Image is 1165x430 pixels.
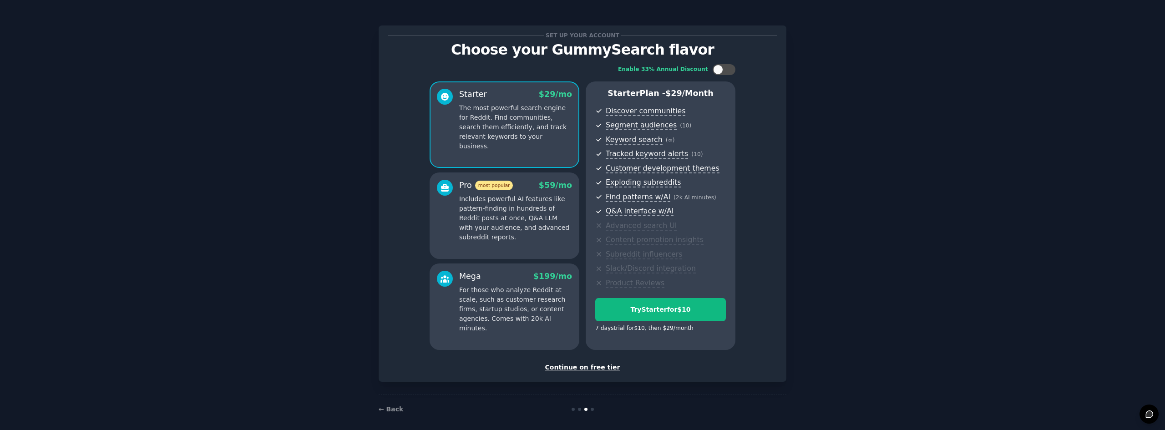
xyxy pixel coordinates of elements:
div: Mega [459,271,481,282]
p: For those who analyze Reddit at scale, such as customer research firms, startup studios, or conte... [459,285,572,333]
span: Exploding subreddits [606,178,681,187]
span: Advanced search UI [606,221,677,231]
span: Subreddit influencers [606,250,682,259]
div: Try Starter for $10 [596,305,725,314]
span: ( 2k AI minutes ) [674,194,716,201]
span: Content promotion insights [606,235,704,245]
span: ( 10 ) [680,122,691,129]
div: Enable 33% Annual Discount [618,66,708,74]
a: ← Back [379,405,403,413]
span: Q&A interface w/AI [606,207,674,216]
div: 7 days trial for $10 , then $ 29 /month [595,324,694,333]
button: TryStarterfor$10 [595,298,726,321]
div: Continue on free tier [388,363,777,372]
span: Tracked keyword alerts [606,149,688,159]
span: $ 29 /month [665,89,714,98]
span: Slack/Discord integration [606,264,696,273]
span: Find patterns w/AI [606,192,670,202]
span: Customer development themes [606,164,719,173]
p: The most powerful search engine for Reddit. Find communities, search them efficiently, and track ... [459,103,572,151]
span: Product Reviews [606,278,664,288]
span: Set up your account [544,30,621,40]
span: $ 199 /mo [533,272,572,281]
p: Includes powerful AI features like pattern-finding in hundreds of Reddit posts at once, Q&A LLM w... [459,194,572,242]
span: most popular [475,181,513,190]
div: Pro [459,180,513,191]
span: $ 29 /mo [539,90,572,99]
span: ( 10 ) [691,151,703,157]
span: $ 59 /mo [539,181,572,190]
p: Starter Plan - [595,88,726,99]
div: Starter [459,89,487,100]
span: Discover communities [606,106,685,116]
p: Choose your GummySearch flavor [388,42,777,58]
span: Keyword search [606,135,663,145]
span: Segment audiences [606,121,677,130]
span: ( ∞ ) [666,137,675,143]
